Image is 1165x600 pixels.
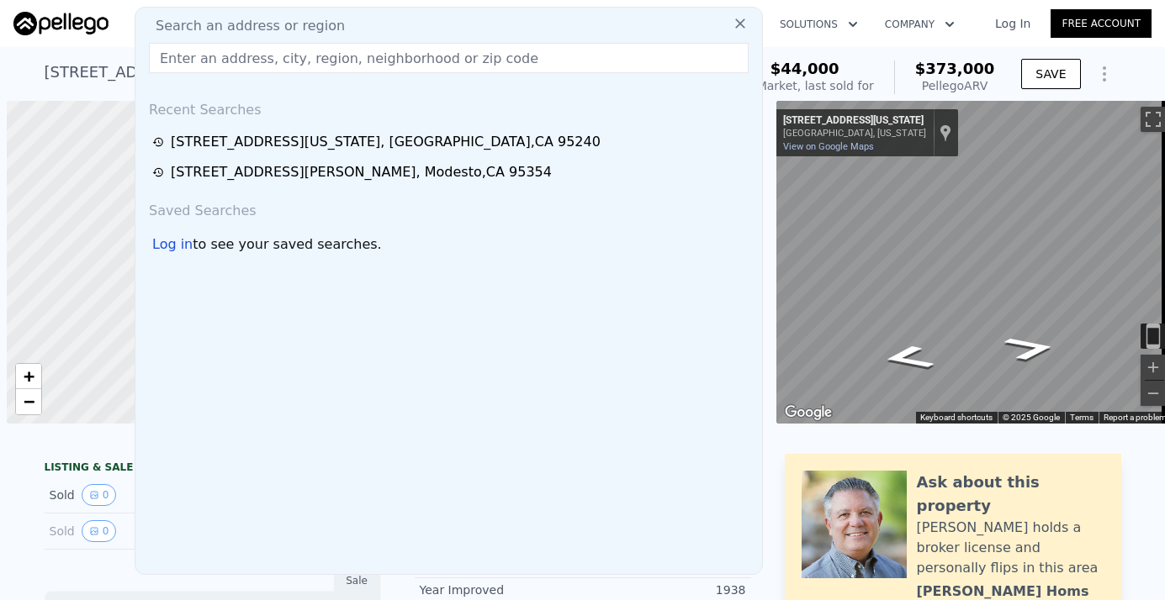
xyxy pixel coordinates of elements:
[24,366,34,387] span: +
[50,520,199,542] div: Sold
[766,9,871,39] button: Solutions
[1070,413,1094,422] a: Terms (opens in new tab)
[871,9,968,39] button: Company
[915,60,995,77] span: $373,000
[16,364,41,389] a: Zoom in
[917,518,1104,578] div: [PERSON_NAME] holds a broker license and personally flips in this area
[142,16,345,36] span: Search an address or region
[770,60,839,77] span: $44,000
[982,330,1078,367] path: Go North, S Washington St
[783,141,874,152] a: View on Google Maps
[24,391,34,412] span: −
[975,15,1051,32] a: Log In
[1003,413,1060,422] span: © 2025 Google
[940,124,951,142] a: Show location on map
[420,582,583,598] div: Year Improved
[920,412,993,424] button: Keyboard shortcuts
[171,132,601,152] div: [STREET_ADDRESS][US_STATE] , [GEOGRAPHIC_DATA] , CA 95240
[917,471,1104,518] div: Ask about this property
[82,484,117,506] button: View historical data
[736,77,874,94] div: Off Market, last sold for
[142,187,755,228] div: Saved Searches
[149,43,749,73] input: Enter an address, city, region, neighborhood or zip code
[45,461,381,477] div: LISTING & SALE HISTORY
[583,582,746,598] div: 1938
[152,162,750,182] a: [STREET_ADDRESS][PERSON_NAME], Modesto,CA 95354
[152,234,193,255] div: Log in
[1021,59,1080,89] button: SAVE
[1088,57,1121,91] button: Show Options
[171,162,552,182] div: [STREET_ADDRESS][PERSON_NAME] , Modesto , CA 95354
[82,520,117,542] button: View historical data
[16,389,41,414] a: Zoom out
[859,339,956,376] path: Go South, S Washington St
[142,87,755,127] div: Recent Searches
[783,114,926,128] div: [STREET_ADDRESS][US_STATE]
[152,132,750,152] a: [STREET_ADDRESS][US_STATE], [GEOGRAPHIC_DATA],CA 95240
[13,12,109,35] img: Pellego
[781,402,836,424] a: Open this area in Google Maps (opens a new window)
[45,61,532,84] div: [STREET_ADDRESS][US_STATE] , [GEOGRAPHIC_DATA] , CA 95240
[1051,9,1152,38] a: Free Account
[781,402,836,424] img: Google
[50,484,199,506] div: Sold
[193,234,381,255] span: to see your saved searches.
[334,570,381,592] div: Sale
[915,77,995,94] div: Pellego ARV
[783,128,926,139] div: [GEOGRAPHIC_DATA], [US_STATE]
